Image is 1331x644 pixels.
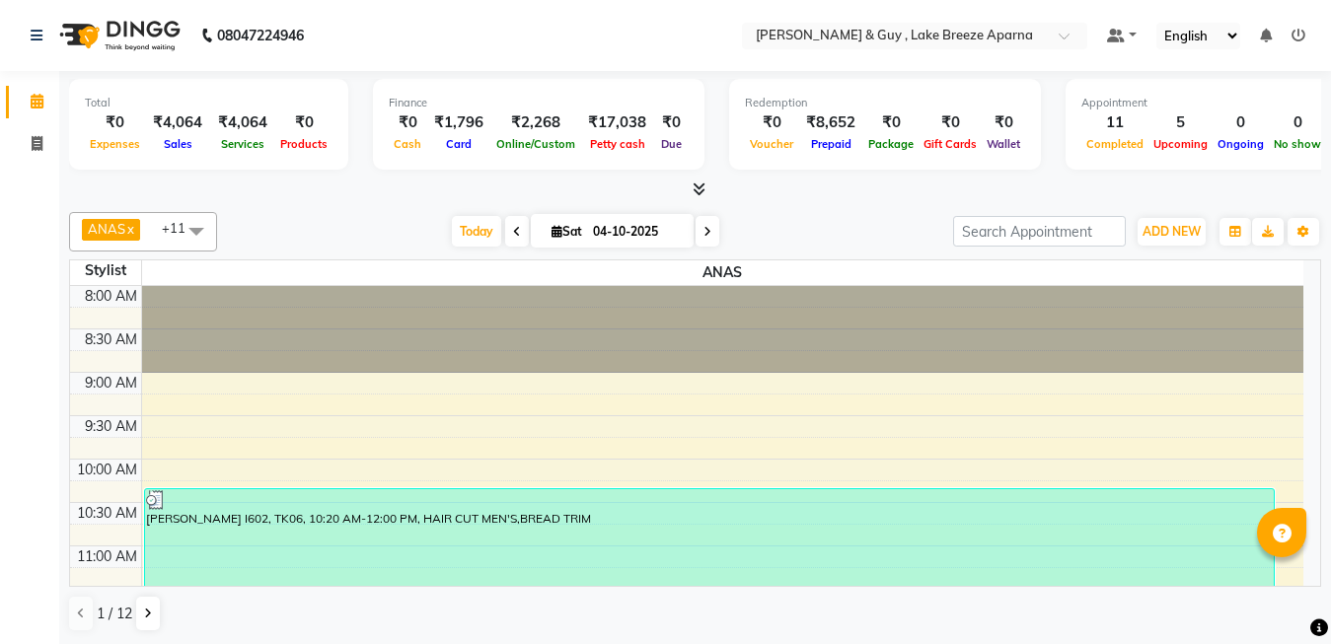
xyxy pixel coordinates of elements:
a: x [125,221,134,237]
div: Appointment [1081,95,1326,111]
span: Online/Custom [491,137,580,151]
span: Today [452,216,501,247]
div: 0 [1213,111,1269,134]
div: ₹0 [275,111,333,134]
div: ₹0 [863,111,919,134]
div: ₹0 [654,111,689,134]
span: Voucher [745,137,798,151]
span: Prepaid [806,137,856,151]
div: ₹0 [982,111,1025,134]
div: 11:00 AM [73,546,141,567]
div: 8:00 AM [81,286,141,307]
div: 8:30 AM [81,329,141,350]
span: Cash [389,137,426,151]
span: ANAS [142,260,1304,285]
span: Sat [547,224,587,239]
div: Stylist [70,260,141,281]
div: 10:30 AM [73,503,141,524]
span: 1 / 12 [97,604,132,624]
div: 10:00 AM [73,460,141,480]
div: [PERSON_NAME] I602, TK06, 10:20 AM-12:00 PM, HAIR CUT MEN'S,BREAD TRIM [145,489,1274,631]
div: 5 [1148,111,1213,134]
span: Expenses [85,137,145,151]
div: 0 [1269,111,1326,134]
span: Ongoing [1213,137,1269,151]
div: ₹0 [919,111,982,134]
div: ₹8,652 [798,111,863,134]
div: ₹0 [85,111,145,134]
b: 08047224946 [217,8,304,63]
iframe: chat widget [1248,565,1311,624]
div: 11 [1081,111,1148,134]
div: ₹17,038 [580,111,654,134]
input: 2025-10-04 [587,217,686,247]
div: Finance [389,95,689,111]
span: Package [863,137,919,151]
span: Completed [1081,137,1148,151]
span: Petty cash [585,137,650,151]
input: Search Appointment [953,216,1126,247]
div: Total [85,95,333,111]
div: ₹4,064 [145,111,210,134]
div: 9:30 AM [81,416,141,437]
span: +11 [162,220,200,236]
span: Wallet [982,137,1025,151]
div: 9:00 AM [81,373,141,394]
span: Upcoming [1148,137,1213,151]
div: ₹0 [745,111,798,134]
button: ADD NEW [1138,218,1206,246]
span: ADD NEW [1143,224,1201,239]
div: ₹2,268 [491,111,580,134]
span: Sales [159,137,197,151]
span: Services [216,137,269,151]
img: logo [50,8,185,63]
div: ₹0 [389,111,426,134]
span: ANAS [88,221,125,237]
span: Products [275,137,333,151]
span: No show [1269,137,1326,151]
div: Redemption [745,95,1025,111]
span: Due [656,137,687,151]
div: ₹1,796 [426,111,491,134]
span: Card [441,137,477,151]
span: Gift Cards [919,137,982,151]
div: ₹4,064 [210,111,275,134]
